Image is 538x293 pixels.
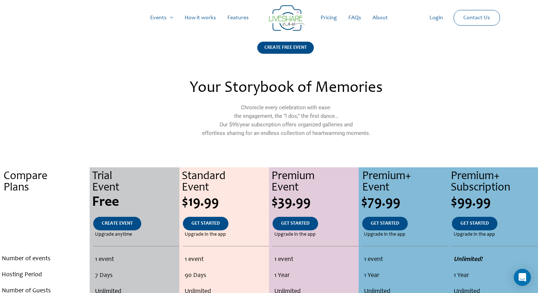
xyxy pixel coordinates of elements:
[367,6,394,29] a: About
[185,252,267,268] li: 1 event
[144,6,179,29] a: Events
[222,6,254,29] a: Features
[182,195,269,210] div: $19.99
[364,230,405,239] span: Upgrade in the app
[257,42,314,54] div: CREATE FREE EVENT
[364,252,447,268] li: 1 event
[44,232,46,237] span: .
[452,217,497,230] a: GET STARTED
[362,217,408,230] a: GET STARTED
[271,171,359,194] div: Premium Event
[92,195,179,210] div: Free
[179,6,222,29] a: How it works
[343,6,367,29] a: FAQs
[274,268,357,284] li: 1 Year
[102,221,133,226] span: CREATE EVENT
[273,217,318,230] a: GET STARTED
[454,230,495,239] span: Upgrade in the app
[271,195,359,210] div: $39.99
[95,230,132,239] span: Upgrade anytime
[132,103,440,137] p: Chronicle every celebration with ease: the engagement, the “I dos,” the first dance… Our $99/year...
[4,171,90,194] div: Compare Plans
[424,6,449,29] a: Login
[361,195,448,210] div: $79.99
[44,221,46,226] span: .
[92,171,179,194] div: Trial Event
[371,221,399,226] span: GET STARTED
[281,221,310,226] span: GET STARTED
[183,217,228,230] a: GET STARTED
[185,268,267,284] li: 90 Days
[362,171,448,194] div: Premium+ Event
[458,10,496,25] a: Contact Us
[257,42,314,63] a: CREATE FREE EVENT
[95,252,177,268] li: 1 event
[460,221,489,226] span: GET STARTED
[132,80,440,96] h2: Your Storybook of Memories
[514,269,531,286] div: Open Intercom Messenger
[454,256,482,263] strong: Unlimited!
[2,267,88,283] li: Hosting Period
[2,251,88,267] li: Number of events
[364,268,447,284] li: 1 Year
[451,195,538,210] div: $99.99
[451,171,538,194] div: Premium+ Subscription
[274,230,316,239] span: Upgrade in the app
[36,217,54,230] a: .
[182,171,269,194] div: Standard Event
[274,252,357,268] li: 1 event
[12,6,526,29] nav: Site Navigation
[95,268,177,284] li: 7 Days
[269,5,305,31] img: LiveShare logo - Capture & Share Event Memories
[43,195,47,210] span: .
[315,6,343,29] a: Pricing
[454,268,536,284] li: 1 Year
[191,221,220,226] span: GET STARTED
[185,230,226,239] span: Upgrade in the app
[93,217,141,230] a: CREATE EVENT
